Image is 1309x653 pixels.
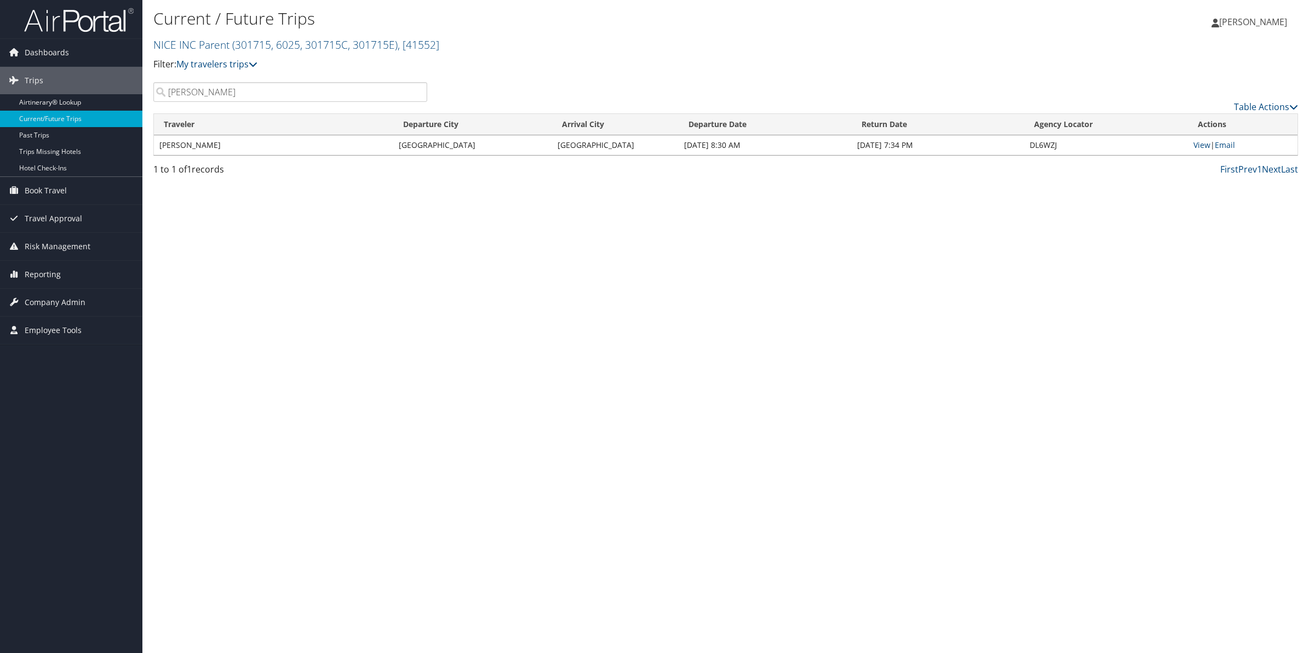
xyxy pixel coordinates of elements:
td: [GEOGRAPHIC_DATA] [393,135,552,155]
a: Last [1281,163,1298,175]
th: Agency Locator: activate to sort column ascending [1024,114,1188,135]
span: [PERSON_NAME] [1219,16,1287,28]
h1: Current / Future Trips [153,7,916,30]
a: Next [1262,163,1281,175]
span: 1 [187,163,192,175]
th: Departure City: activate to sort column ascending [393,114,552,135]
td: [DATE] 7:34 PM [852,135,1024,155]
a: First [1220,163,1238,175]
td: [GEOGRAPHIC_DATA] [552,135,679,155]
td: DL6WZJ [1024,135,1188,155]
td: [PERSON_NAME] [154,135,393,155]
span: , [ 41552 ] [398,37,439,52]
a: 1 [1257,163,1262,175]
th: Arrival City: activate to sort column ascending [552,114,679,135]
span: Company Admin [25,289,85,316]
span: Trips [25,67,43,94]
a: Email [1215,140,1235,150]
th: Departure Date: activate to sort column descending [679,114,851,135]
span: Reporting [25,261,61,288]
span: Book Travel [25,177,67,204]
span: Dashboards [25,39,69,66]
td: | [1188,135,1297,155]
a: My travelers trips [176,58,257,70]
th: Traveler: activate to sort column ascending [154,114,393,135]
span: ( 301715, 6025, 301715C, 301715E ) [232,37,398,52]
th: Actions [1188,114,1297,135]
a: View [1193,140,1210,150]
a: Table Actions [1234,101,1298,113]
a: Prev [1238,163,1257,175]
div: 1 to 1 of records [153,163,427,181]
td: [DATE] 8:30 AM [679,135,851,155]
p: Filter: [153,58,916,72]
span: Risk Management [25,233,90,260]
span: Employee Tools [25,317,82,344]
a: NICE INC Parent [153,37,439,52]
img: airportal-logo.png [24,7,134,33]
a: [PERSON_NAME] [1212,5,1298,38]
th: Return Date: activate to sort column ascending [852,114,1024,135]
input: Search Traveler or Arrival City [153,82,427,102]
span: Travel Approval [25,205,82,232]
